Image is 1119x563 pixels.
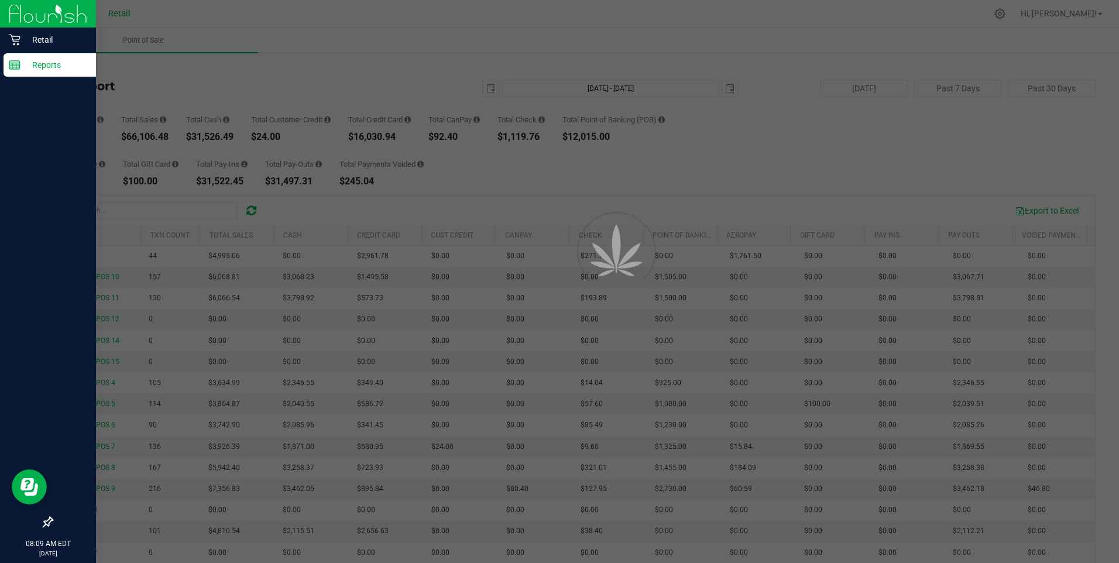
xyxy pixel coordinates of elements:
p: Reports [20,58,91,72]
inline-svg: Retail [9,34,20,46]
p: 08:09 AM EDT [5,538,91,549]
p: Retail [20,33,91,47]
iframe: Resource center [12,469,47,504]
p: [DATE] [5,549,91,558]
inline-svg: Reports [9,59,20,71]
